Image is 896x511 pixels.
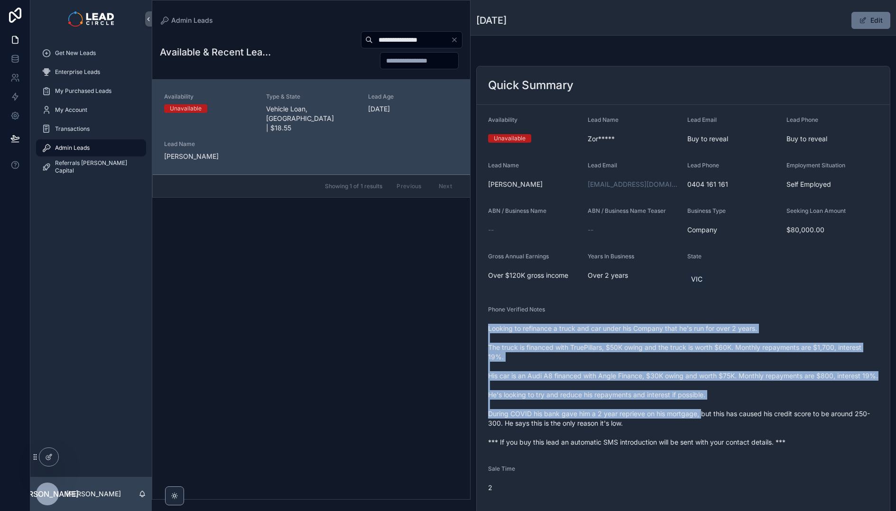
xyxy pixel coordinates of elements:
button: Edit [851,12,890,29]
span: 0404 161 161 [687,180,779,189]
span: Referrals [PERSON_NAME] Capital [55,159,137,174]
span: VIC [691,274,702,284]
a: Referrals [PERSON_NAME] Capital [36,158,146,175]
span: [DATE] [368,104,459,114]
span: Gross Annual Earnings [488,253,549,260]
span: [PERSON_NAME] [16,488,79,500]
span: [PERSON_NAME] [488,180,580,189]
a: Admin Leads [160,16,213,25]
span: Seeking Loan Amount [786,207,846,214]
span: Over 2 years [588,271,680,280]
span: Years In Business [588,253,634,260]
span: Self Employed [786,180,878,189]
a: My Account [36,101,146,119]
div: Unavailable [170,104,202,113]
span: Lead Phone [687,162,719,169]
span: Transactions [55,125,90,133]
span: Buy to reveal [786,134,878,144]
div: scrollable content [30,38,152,188]
div: Unavailable [494,134,526,143]
a: AvailabilityUnavailableType & StateVehicle Loan, [GEOGRAPHIC_DATA] | $18.55Lead Age[DATE]Lead Nam... [153,80,470,174]
span: State [687,253,702,260]
span: Admin Leads [55,144,90,152]
button: Clear [451,36,462,44]
a: My Purchased Leads [36,82,146,100]
h2: Quick Summary [488,78,573,93]
span: -- [588,225,593,235]
span: Buy to reveal [687,134,779,144]
span: Availability [488,116,517,123]
img: App logo [68,11,113,27]
span: Lead Email [588,162,617,169]
span: Lead Age [368,93,459,100]
span: Looking to refinance a truck and car under his Company that he's run for over 2 years. The truck ... [488,324,878,447]
h1: [DATE] [476,14,507,27]
a: Get New Leads [36,45,146,62]
h1: Available & Recent Leads [160,46,271,59]
span: Get New Leads [55,49,96,57]
a: Transactions [36,120,146,137]
span: 2 [488,483,580,493]
span: Lead Name [488,162,519,169]
span: Lead Name [164,140,255,148]
span: Admin Leads [171,16,213,25]
span: Type & State [266,93,357,100]
span: Phone Verified Notes [488,306,545,313]
span: My Purchased Leads [55,87,111,95]
span: ABN / Business Name Teaser [588,207,666,214]
span: Lead Phone [786,116,818,123]
span: Employment Situation [786,162,845,169]
span: Business Type [687,207,726,214]
p: [PERSON_NAME] [66,489,121,499]
a: Enterprise Leads [36,64,146,81]
span: -- [488,225,494,235]
a: Admin Leads [36,139,146,156]
span: My Account [55,106,87,114]
span: Lead Email [687,116,717,123]
span: Enterprise Leads [55,68,100,76]
span: Sale Time [488,465,515,472]
span: Lead Name [588,116,619,123]
span: $80,000.00 [786,225,878,235]
span: Availability [164,93,255,100]
span: ABN / Business Name [488,207,546,214]
span: Showing 1 of 1 results [325,182,382,190]
span: [PERSON_NAME] [164,152,255,161]
span: Company [687,225,779,235]
span: Over $120K gross income [488,271,580,280]
a: [EMAIL_ADDRESS][DOMAIN_NAME] [588,180,680,189]
span: Vehicle Loan, [GEOGRAPHIC_DATA] | $18.55 [266,104,357,133]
